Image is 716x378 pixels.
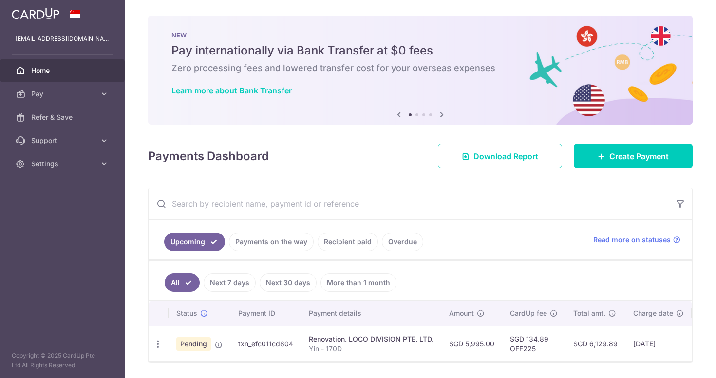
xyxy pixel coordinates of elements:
span: Settings [31,159,95,169]
a: Next 7 days [204,273,256,292]
td: txn_efc011cd804 [230,326,301,361]
a: Read more on statuses [593,235,680,245]
span: Refer & Save [31,112,95,122]
span: Pending [176,337,211,351]
td: SGD 6,129.89 [565,326,625,361]
span: Charge date [633,308,673,318]
span: Home [31,66,95,75]
a: All [165,273,200,292]
h6: Zero processing fees and lowered transfer cost for your overseas expenses [171,62,669,74]
span: Download Report [473,150,538,162]
p: [EMAIL_ADDRESS][DOMAIN_NAME] [16,34,109,44]
p: NEW [171,31,669,39]
a: Next 30 days [260,273,317,292]
span: Create Payment [609,150,669,162]
span: Total amt. [573,308,605,318]
input: Search by recipient name, payment id or reference [149,188,669,219]
td: SGD 5,995.00 [441,326,502,361]
a: Download Report [438,144,562,168]
span: Amount [449,308,474,318]
a: Recipient paid [318,233,378,251]
td: SGD 134.89 OFF225 [502,326,565,361]
a: Upcoming [164,233,225,251]
span: Read more on statuses [593,235,671,245]
h5: Pay internationally via Bank Transfer at $0 fees [171,43,669,58]
img: Bank transfer banner [148,16,693,125]
a: Learn more about Bank Transfer [171,86,292,95]
span: Status [176,308,197,318]
span: Support [31,136,95,145]
h4: Payments Dashboard [148,147,269,165]
th: Payment details [301,301,441,326]
th: Payment ID [230,301,301,326]
span: Pay [31,89,95,99]
img: CardUp [12,8,59,19]
a: Create Payment [574,144,693,168]
a: Overdue [382,233,423,251]
td: [DATE] [625,326,692,361]
a: More than 1 month [320,273,396,292]
span: CardUp fee [510,308,547,318]
a: Payments on the way [229,233,314,251]
div: Renovation. LOCO DIVISION PTE. LTD. [309,334,433,344]
p: Yin - 170D [309,344,433,354]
